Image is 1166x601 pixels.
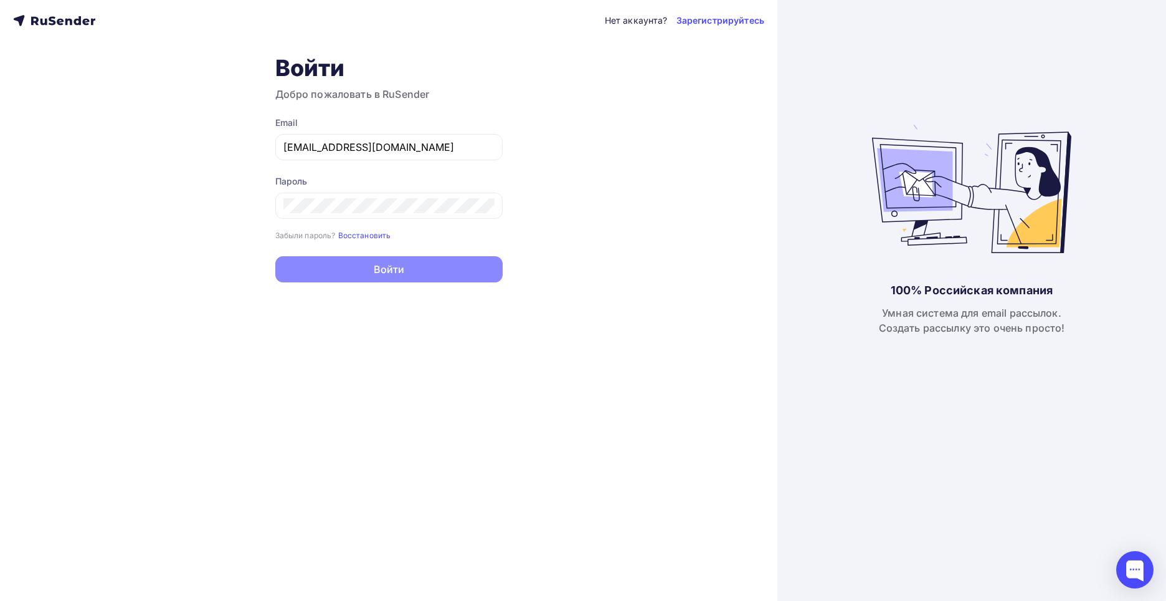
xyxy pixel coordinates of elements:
[338,231,391,240] small: Восстановить
[275,175,503,188] div: Пароль
[891,283,1053,298] div: 100% Российская компания
[275,256,503,282] button: Войти
[275,87,503,102] h3: Добро пожаловать в RuSender
[676,14,764,27] a: Зарегистрируйтесь
[879,305,1065,335] div: Умная система для email рассылок. Создать рассылку это очень просто!
[283,140,495,155] input: Укажите свой email
[275,117,503,129] div: Email
[605,14,668,27] div: Нет аккаунта?
[275,231,336,240] small: Забыли пароль?
[338,229,391,240] a: Восстановить
[275,54,503,82] h1: Войти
